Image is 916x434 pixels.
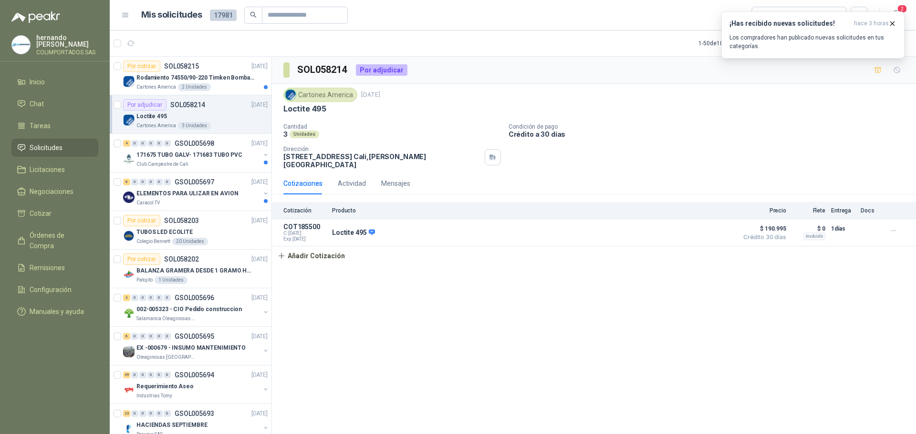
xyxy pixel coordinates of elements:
p: Precio [739,207,786,214]
p: GSOL005697 [175,179,214,185]
div: 0 [164,140,171,147]
a: Órdenes de Compra [11,226,98,255]
span: Configuración [30,284,72,295]
span: Solicitudes [30,142,62,153]
img: Company Logo [123,114,135,126]
a: Negociaciones [11,182,98,201]
span: Negociaciones [30,186,73,197]
span: Licitaciones [30,164,65,175]
p: [DATE] [361,91,380,100]
a: Remisiones [11,259,98,277]
p: hernando [PERSON_NAME] [36,34,98,48]
p: 1 días [831,223,855,234]
p: Cantidad [283,123,501,130]
a: Licitaciones [11,161,98,179]
p: SOL058203 [164,217,199,224]
div: 0 [139,372,146,378]
p: Crédito a 30 días [509,130,912,138]
a: Inicio [11,73,98,91]
div: 0 [164,179,171,185]
p: GSOL005694 [175,372,214,378]
span: 2 [897,4,907,13]
a: Por adjudicarSOL058214[DATE] Company LogoLoctite 495Cartones America3 Unidades [110,95,271,134]
a: Por cotizarSOL058215[DATE] Company LogoRodamiento 74550/90-220 Timken BombaVG40Cartones America2 ... [110,57,271,95]
p: Producto [332,207,733,214]
p: Cartones America [136,83,176,91]
div: Cartones America [283,88,357,102]
a: 6 0 0 0 0 0 GSOL005695[DATE] Company LogoEX -000679 - INSUMO MANTENIMIENTOOleaginosas [GEOGRAPHIC... [123,331,270,361]
div: 1 - 50 de 10345 [698,36,764,51]
div: 0 [147,333,155,340]
button: 2 [887,7,905,24]
p: SOL058202 [164,256,199,262]
p: GSOL005695 [175,333,214,340]
div: 0 [139,140,146,147]
h3: SOL058214 [297,62,348,77]
p: BALANZA GRAMERA DESDE 1 GRAMO HASTA 5 GRAMOS [136,266,255,275]
div: 49 [123,372,130,378]
p: Loctite 495 [332,229,375,237]
div: 0 [156,140,163,147]
div: 0 [131,179,138,185]
p: [DATE] [251,139,268,148]
span: 17981 [210,10,237,21]
img: Company Logo [123,346,135,357]
a: Por cotizarSOL058202[DATE] Company LogoBALANZA GRAMERA DESDE 1 GRAMO HASTA 5 GRAMOSPatojito1 Unid... [110,250,271,288]
p: Caracol TV [136,199,160,207]
p: Entrega [831,207,855,214]
span: C: [DATE] [283,231,326,236]
p: GSOL005698 [175,140,214,147]
div: 0 [164,372,171,378]
div: 23 [123,410,130,417]
p: Patojito [136,276,153,284]
p: [STREET_ADDRESS] Cali , [PERSON_NAME][GEOGRAPHIC_DATA] [283,152,481,169]
div: 0 [147,179,155,185]
div: 0 [139,294,146,301]
p: [DATE] [251,332,268,341]
span: Cotizar [30,208,52,219]
div: 0 [164,294,171,301]
a: Cotizar [11,204,98,222]
p: Salamanca Oleaginosas SAS [136,315,197,323]
span: Manuales y ayuda [30,306,84,317]
span: Remisiones [30,262,65,273]
a: Manuales y ayuda [11,303,98,321]
p: COLIMPORTADOS SAS [36,50,98,55]
p: $ 0 [792,223,825,234]
p: Cotización [283,207,326,214]
p: COT185500 [283,223,326,231]
p: Los compradores han publicado nuevas solicitudes en tus categorías. [729,33,896,50]
span: Tareas [30,121,51,131]
div: 0 [164,410,171,417]
a: Solicitudes [11,139,98,157]
p: Oleaginosas [GEOGRAPHIC_DATA][PERSON_NAME] [136,353,197,361]
div: 0 [147,410,155,417]
div: 0 [131,294,138,301]
div: 20 Unidades [172,238,208,245]
div: 0 [156,333,163,340]
span: Chat [30,99,44,109]
div: Por adjudicar [123,99,167,111]
p: GSOL005696 [175,294,214,301]
div: 3 [123,294,130,301]
img: Company Logo [123,230,135,242]
img: Logo peakr [11,11,60,23]
p: 3 [283,130,288,138]
img: Company Logo [123,76,135,87]
div: 0 [156,179,163,185]
div: 0 [131,410,138,417]
div: Todas [758,10,778,20]
div: Por cotizar [123,253,160,265]
a: Configuración [11,281,98,299]
img: Company Logo [285,90,296,100]
div: 0 [147,372,155,378]
p: Requerimiento Aseo [136,382,194,391]
p: [DATE] [251,255,268,264]
img: Company Logo [123,307,135,319]
a: 4 0 0 0 0 0 GSOL005698[DATE] Company Logo171675 TUBO GALV- 171683 TUBO PVCClub Campestre de Cali [123,138,270,168]
p: Industrias Tomy [136,392,172,400]
p: [DATE] [251,216,268,225]
p: GSOL005693 [175,410,214,417]
span: hace 3 horas [854,20,889,28]
img: Company Logo [12,36,30,54]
